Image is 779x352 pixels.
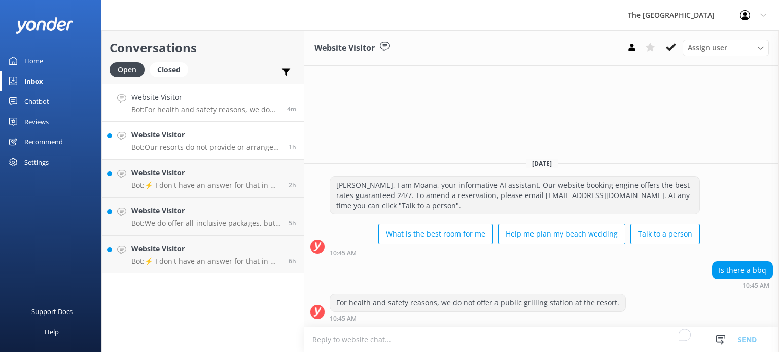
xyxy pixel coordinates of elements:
[289,257,296,265] span: Sep 05 2025 10:19am (UTC -10:00) Pacific/Honolulu
[131,105,279,114] p: Bot: For health and safety reasons, we do not offer a public grilling station at the resort.
[131,92,279,103] h4: Website Visitor
[683,40,769,56] div: Assign User
[526,159,558,168] span: [DATE]
[150,64,193,75] a: Closed
[304,327,779,352] textarea: To enrich screen reader interactions, please activate Accessibility in Grammarly extension settings
[102,198,304,236] a: Website VisitorBot:We do offer all-inclusive packages, but we strongly advise guests against purc...
[24,152,49,172] div: Settings
[102,122,304,160] a: Website VisitorBot:Our resorts do not provide or arrange transportation services, including airpo...
[131,257,281,266] p: Bot: ⚡ I don't have an answer for that in my knowledge base. Please try and rephrase your questio...
[330,316,357,322] strong: 10:45 AM
[330,294,625,311] div: For health and safety reasons, we do not offer a public grilling station at the resort.
[713,262,772,279] div: Is there a bbq
[688,42,727,53] span: Assign user
[712,282,773,289] div: Sep 05 2025 04:45pm (UTC -10:00) Pacific/Honolulu
[24,71,43,91] div: Inbox
[131,143,281,152] p: Bot: Our resorts do not provide or arrange transportation services, including airport transfers. ...
[131,167,281,178] h4: Website Visitor
[102,236,304,273] a: Website VisitorBot:⚡ I don't have an answer for that in my knowledge base. Please try and rephras...
[289,143,296,151] span: Sep 05 2025 03:01pm (UTC -10:00) Pacific/Honolulu
[330,250,357,256] strong: 10:45 AM
[102,84,304,122] a: Website VisitorBot:For health and safety reasons, we do not offer a public grilling station at th...
[110,38,296,57] h2: Conversations
[289,181,296,189] span: Sep 05 2025 02:39pm (UTC -10:00) Pacific/Honolulu
[330,249,700,256] div: Sep 05 2025 04:45pm (UTC -10:00) Pacific/Honolulu
[378,224,493,244] button: What is the best room for me
[330,315,626,322] div: Sep 05 2025 04:45pm (UTC -10:00) Pacific/Honolulu
[24,91,49,111] div: Chatbot
[45,322,59,342] div: Help
[150,62,188,77] div: Closed
[131,129,281,140] h4: Website Visitor
[131,219,281,228] p: Bot: We do offer all-inclusive packages, but we strongly advise guests against purchasing them as...
[498,224,625,244] button: Help me plan my beach wedding
[314,42,375,55] h3: Website Visitor
[24,111,49,132] div: Reviews
[31,301,73,322] div: Support Docs
[289,219,296,227] span: Sep 05 2025 11:46am (UTC -10:00) Pacific/Honolulu
[131,205,281,216] h4: Website Visitor
[110,62,145,77] div: Open
[24,132,63,152] div: Recommend
[330,177,699,214] div: [PERSON_NAME], I am Moana, your informative AI assistant. Our website booking engine offers the b...
[15,17,74,34] img: yonder-white-logo.png
[131,243,281,254] h4: Website Visitor
[24,51,43,71] div: Home
[131,181,281,190] p: Bot: ⚡ I don't have an answer for that in my knowledge base. Please try and rephrase your questio...
[102,160,304,198] a: Website VisitorBot:⚡ I don't have an answer for that in my knowledge base. Please try and rephras...
[742,283,769,289] strong: 10:45 AM
[630,224,700,244] button: Talk to a person
[287,105,296,113] span: Sep 05 2025 04:45pm (UTC -10:00) Pacific/Honolulu
[110,64,150,75] a: Open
